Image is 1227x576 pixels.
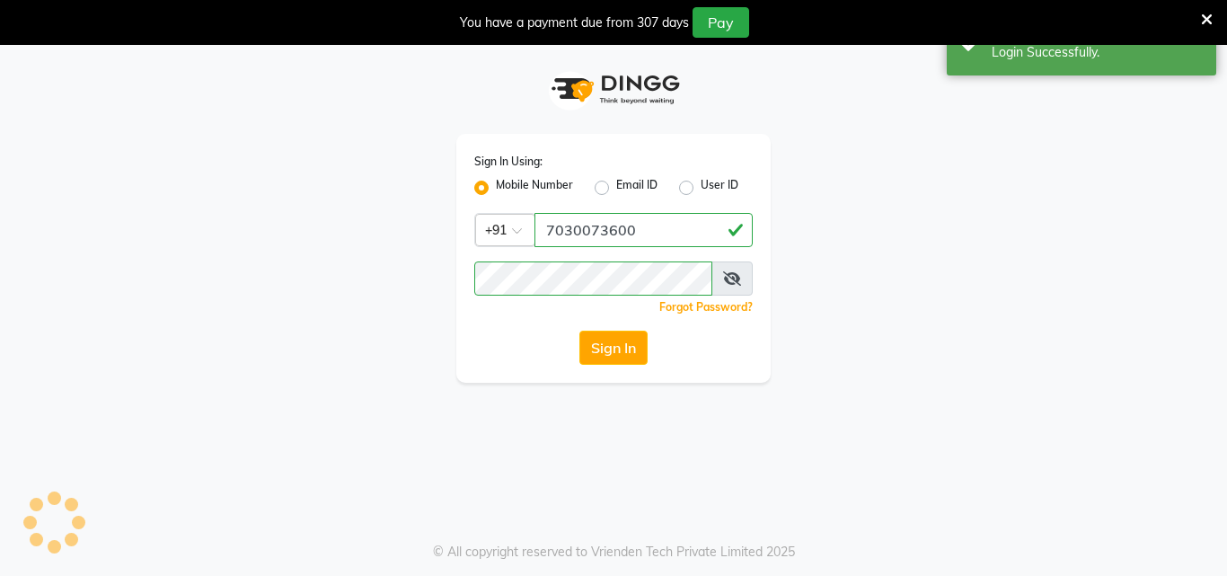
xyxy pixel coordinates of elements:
[659,300,753,314] a: Forgot Password?
[701,177,738,199] label: User ID
[474,154,543,170] label: Sign In Using:
[992,43,1203,62] div: Login Successfully.
[693,7,749,38] button: Pay
[616,177,658,199] label: Email ID
[496,177,573,199] label: Mobile Number
[542,63,685,116] img: logo1.svg
[474,261,712,296] input: Username
[579,331,648,365] button: Sign In
[534,213,753,247] input: Username
[460,13,689,32] div: You have a payment due from 307 days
